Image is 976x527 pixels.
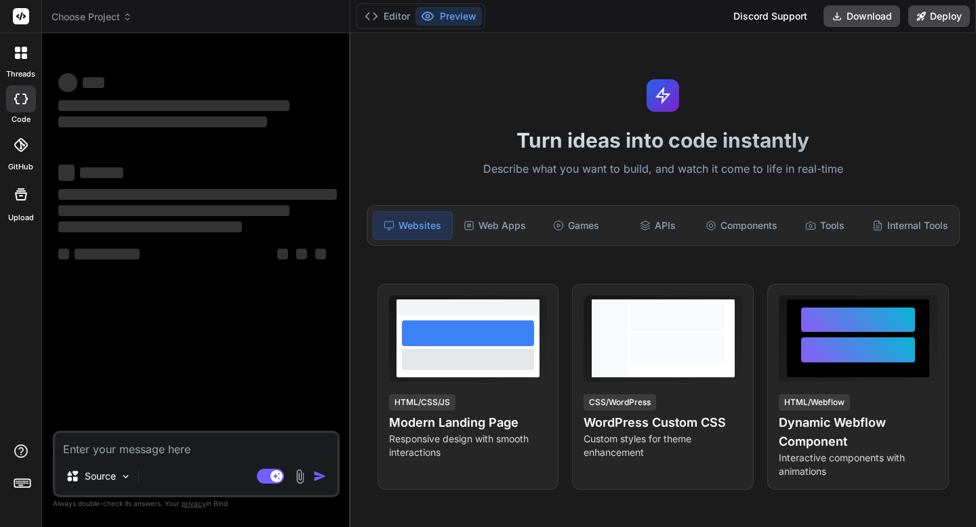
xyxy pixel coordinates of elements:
p: Always double-check its answers. Your in Bind [53,497,340,510]
span: privacy [182,499,206,507]
button: Preview [415,7,482,26]
span: ‌ [58,165,75,181]
span: ‌ [80,167,123,178]
img: Pick Models [120,471,131,482]
span: ‌ [315,249,326,259]
h4: Dynamic Webflow Component [779,413,937,451]
p: Interactive components with animations [779,451,937,478]
span: ‌ [277,249,288,259]
div: Web Apps [455,211,534,240]
div: Components [700,211,783,240]
div: Games [537,211,615,240]
p: Source [85,469,116,483]
span: ‌ [296,249,307,259]
div: Tools [786,211,864,240]
span: ‌ [58,100,289,111]
button: Deploy [908,5,970,27]
p: Responsive design with smooth interactions [389,432,548,459]
img: icon [313,469,327,483]
span: ‌ [58,222,242,232]
div: CSS/WordPress [584,394,656,410]
div: APIs [618,211,697,240]
p: Describe what you want to build, and watch it come to life in real-time [359,161,968,178]
div: HTML/CSS/JS [389,394,455,410]
label: Upload [8,212,34,224]
span: ‌ [58,117,267,127]
div: Websites [373,211,453,240]
h4: Modern Landing Page [389,413,548,432]
label: code [12,114,30,125]
span: Choose Project [52,10,132,24]
div: HTML/Webflow [779,394,850,410]
span: ‌ [83,77,104,88]
span: ‌ [58,73,77,92]
label: GitHub [8,161,33,173]
span: ‌ [58,189,337,200]
label: threads [6,68,35,80]
p: Custom styles for theme enhancement [584,432,742,459]
span: ‌ [58,205,289,216]
h4: WordPress Custom CSS [584,413,742,432]
button: Editor [359,7,415,26]
img: attachment [292,469,308,484]
button: Download [823,5,900,27]
span: ‌ [58,249,69,259]
div: Internal Tools [867,211,954,240]
span: ‌ [75,249,140,259]
div: Discord Support [725,5,815,27]
h1: Turn ideas into code instantly [359,128,968,152]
